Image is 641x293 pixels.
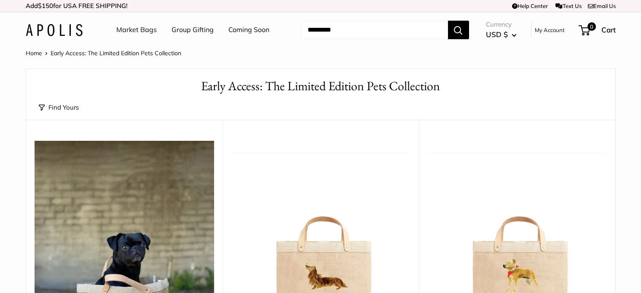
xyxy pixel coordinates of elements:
[588,3,616,9] a: Email Us
[228,24,269,36] a: Coming Soon
[486,30,508,39] span: USD $
[26,48,181,59] nav: Breadcrumb
[579,23,616,37] a: 0 Cart
[486,28,517,41] button: USD $
[587,22,595,31] span: 0
[26,49,42,57] a: Home
[39,102,79,113] button: Find Yours
[172,24,214,36] a: Group Gifting
[512,3,548,9] a: Help Center
[39,77,603,95] h1: Early Access: The Limited Edition Pets Collection
[486,19,517,30] span: Currency
[51,49,181,57] span: Early Access: The Limited Edition Pets Collection
[116,24,157,36] a: Market Bags
[601,25,616,34] span: Cart
[301,21,448,39] input: Search...
[38,2,53,10] span: $150
[555,3,581,9] a: Text Us
[535,25,565,35] a: My Account
[26,24,83,36] img: Apolis
[448,21,469,39] button: Search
